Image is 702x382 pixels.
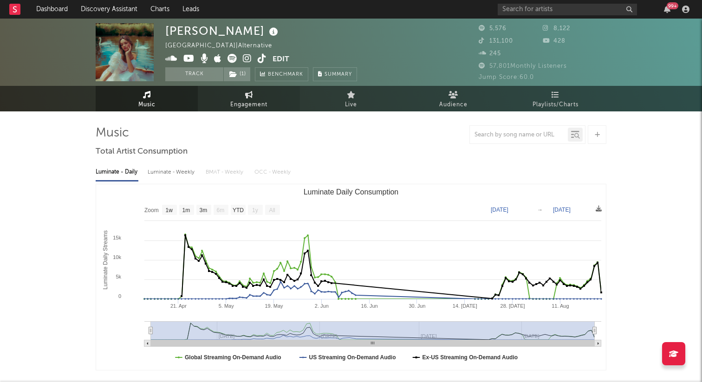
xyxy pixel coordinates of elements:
[361,303,378,309] text: 16. Jun
[325,72,352,77] span: Summary
[116,274,121,279] text: 5k
[113,235,121,240] text: 15k
[96,184,606,370] svg: Luminate Daily Consumption
[543,38,565,44] span: 428
[166,207,173,214] text: 1w
[409,303,425,309] text: 30. Jun
[498,4,637,15] input: Search for artists
[198,86,300,111] a: Engagement
[223,67,251,81] span: ( 1 )
[138,99,156,110] span: Music
[96,86,198,111] a: Music
[102,230,109,289] text: Luminate Daily Streams
[402,86,504,111] a: Audience
[500,303,525,309] text: 28. [DATE]
[273,54,289,65] button: Edit
[118,293,121,299] text: 0
[491,207,508,213] text: [DATE]
[552,303,569,309] text: 11. Aug
[422,354,518,361] text: Ex-US Streaming On-Demand Audio
[315,303,329,309] text: 2. Jun
[230,99,267,110] span: Engagement
[304,188,399,196] text: Luminate Daily Consumption
[165,67,223,81] button: Track
[255,67,308,81] a: Benchmark
[504,86,606,111] a: Playlists/Charts
[113,254,121,260] text: 10k
[185,354,281,361] text: Global Streaming On-Demand Audio
[345,99,357,110] span: Live
[553,207,571,213] text: [DATE]
[479,38,513,44] span: 131,100
[439,99,468,110] span: Audience
[479,51,501,57] span: 245
[233,207,244,214] text: YTD
[182,207,190,214] text: 1m
[217,207,225,214] text: 6m
[309,354,396,361] text: US Streaming On-Demand Audio
[96,146,188,157] span: Total Artist Consumption
[224,67,250,81] button: (1)
[268,69,303,80] span: Benchmark
[479,63,567,69] span: 57,801 Monthly Listeners
[200,207,208,214] text: 3m
[479,26,507,32] span: 5,576
[667,2,678,9] div: 99 +
[144,207,159,214] text: Zoom
[165,40,283,52] div: [GEOGRAPHIC_DATA] | Alternative
[479,74,534,80] span: Jump Score: 60.0
[265,303,283,309] text: 19. May
[664,6,670,13] button: 99+
[219,303,234,309] text: 5. May
[269,207,275,214] text: All
[252,207,258,214] text: 1y
[533,99,578,110] span: Playlists/Charts
[165,23,280,39] div: [PERSON_NAME]
[170,303,187,309] text: 21. Apr
[470,131,568,139] input: Search by song name or URL
[543,26,570,32] span: 8,122
[313,67,357,81] button: Summary
[96,164,138,180] div: Luminate - Daily
[300,86,402,111] a: Live
[537,207,543,213] text: →
[148,164,196,180] div: Luminate - Weekly
[453,303,477,309] text: 14. [DATE]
